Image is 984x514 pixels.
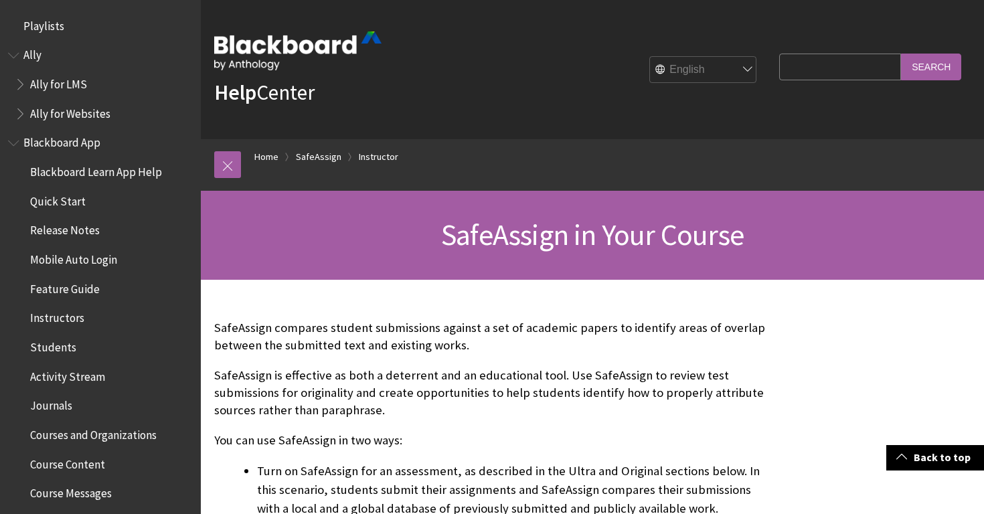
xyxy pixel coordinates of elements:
[30,365,105,383] span: Activity Stream
[214,319,772,354] p: SafeAssign compares student submissions against a set of academic papers to identify areas of ove...
[30,483,112,501] span: Course Messages
[296,149,341,165] a: SafeAssign
[30,248,117,266] span: Mobile Auto Login
[214,367,772,420] p: SafeAssign is effective as both a deterrent and an educational tool. Use SafeAssign to review tes...
[30,161,162,179] span: Blackboard Learn App Help
[30,336,76,354] span: Students
[30,278,100,296] span: Feature Guide
[8,15,193,37] nav: Book outline for Playlists
[650,57,757,84] select: Site Language Selector
[254,149,278,165] a: Home
[359,149,398,165] a: Instructor
[30,102,110,120] span: Ally for Websites
[886,445,984,470] a: Back to top
[23,132,100,150] span: Blackboard App
[8,44,193,125] nav: Book outline for Anthology Ally Help
[30,424,157,442] span: Courses and Organizations
[30,395,72,413] span: Journals
[30,453,105,471] span: Course Content
[23,44,42,62] span: Ally
[23,15,64,33] span: Playlists
[30,190,86,208] span: Quick Start
[214,31,382,70] img: Blackboard by Anthology
[901,54,961,80] input: Search
[214,79,256,106] strong: Help
[30,220,100,238] span: Release Notes
[30,73,87,91] span: Ally for LMS
[214,79,315,106] a: HelpCenter
[30,307,84,325] span: Instructors
[441,216,744,253] span: SafeAssign in Your Course
[214,432,772,449] p: You can use SafeAssign in two ways:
